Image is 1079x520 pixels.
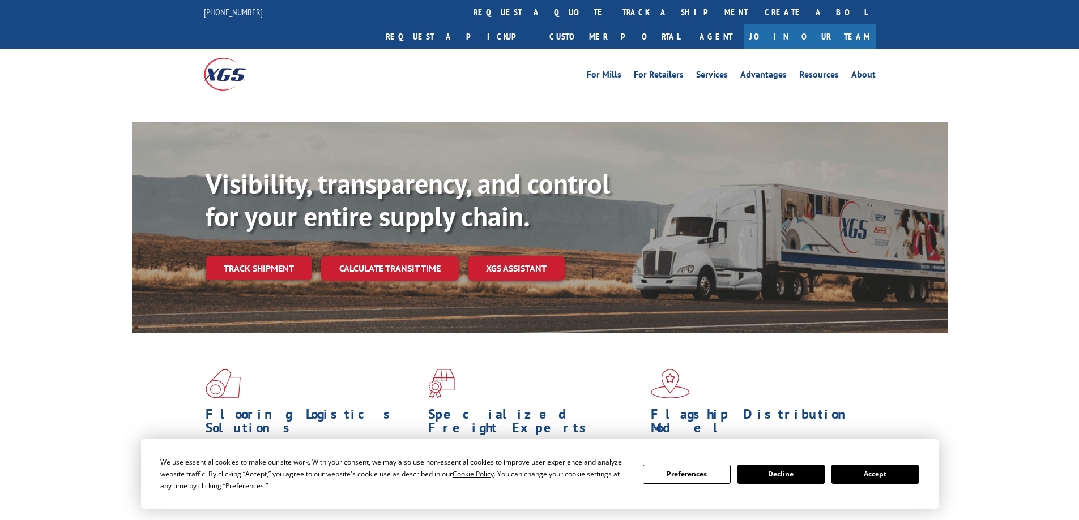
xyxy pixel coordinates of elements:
[160,456,629,492] div: We use essential cookies to make our site work. With your consent, we may also use non-essential ...
[744,24,876,49] a: Join Our Team
[651,369,690,398] img: xgs-icon-flagship-distribution-model-red
[428,407,642,440] h1: Specialized Freight Experts
[225,481,264,491] span: Preferences
[851,70,876,83] a: About
[206,166,610,234] b: Visibility, transparency, and control for your entire supply chain.
[468,256,565,281] a: XGS ASSISTANT
[453,469,494,479] span: Cookie Policy
[688,24,744,49] a: Agent
[141,439,939,509] div: Cookie Consent Prompt
[740,70,787,83] a: Advantages
[737,465,825,484] button: Decline
[696,70,728,83] a: Services
[587,70,621,83] a: For Mills
[206,407,420,440] h1: Flooring Logistics Solutions
[643,465,730,484] button: Preferences
[831,465,919,484] button: Accept
[634,70,684,83] a: For Retailers
[321,256,459,281] a: Calculate transit time
[799,70,839,83] a: Resources
[651,407,865,440] h1: Flagship Distribution Model
[377,24,541,49] a: Request a pickup
[428,369,455,398] img: xgs-icon-focused-on-flooring-red
[204,6,263,18] a: [PHONE_NUMBER]
[541,24,688,49] a: Customer Portal
[206,369,241,398] img: xgs-icon-total-supply-chain-intelligence-red
[206,256,312,280] a: Track shipment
